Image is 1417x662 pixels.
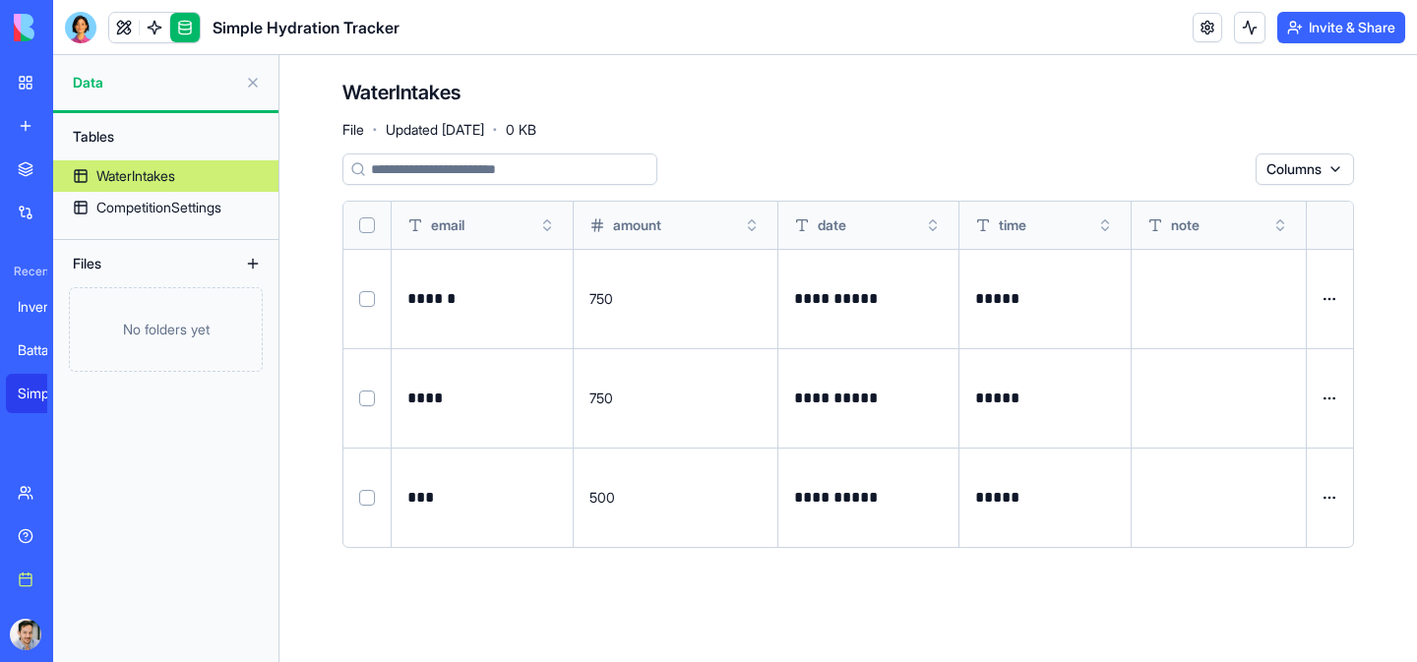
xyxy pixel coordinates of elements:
a: Simple Hydration Tracker [6,374,85,413]
div: Files [63,248,220,279]
span: note [1171,215,1200,235]
h4: WaterIntakes [342,79,461,106]
div: WaterIntakes [96,166,175,186]
button: Select row [359,490,375,506]
button: Toggle sort [537,215,557,235]
img: logo [14,14,136,41]
span: date [818,215,846,235]
a: CompetitionSettings [53,192,278,223]
span: Data [73,73,237,92]
span: 0 KB [506,120,536,140]
div: No folders yet [69,287,263,372]
div: CompetitionSettings [96,198,221,217]
button: Columns [1256,153,1354,185]
a: Inventory Manager [6,287,85,327]
button: Select row [359,391,375,406]
span: Simple Hydration Tracker [213,16,400,39]
span: Updated [DATE] [386,120,484,140]
button: Invite & Share [1277,12,1405,43]
span: Recent [6,264,47,279]
img: ACg8ocLM_h5ianT_Nakzie7Qtoo5GYVfAD0Y4SP2crYXJQl9L2hezak=s96-c [10,619,41,650]
button: Select all [359,217,375,233]
button: Select row [359,291,375,307]
a: No folders yet [53,287,278,372]
button: Toggle sort [1095,215,1115,235]
span: · [492,114,498,146]
span: 750 [589,390,613,406]
button: Toggle sort [923,215,943,235]
div: Battalion Equipment Manager [18,340,73,360]
a: WaterIntakes [53,160,278,192]
span: amount [613,215,661,235]
div: Tables [63,121,269,152]
span: 750 [589,290,613,307]
span: time [999,215,1026,235]
button: Toggle sort [742,215,762,235]
span: File [342,120,364,140]
div: Inventory Manager [18,297,73,317]
span: 500 [589,489,615,506]
div: Simple Hydration Tracker [18,384,73,403]
span: email [431,215,464,235]
span: · [372,114,378,146]
a: Battalion Equipment Manager [6,331,85,370]
button: Toggle sort [1270,215,1290,235]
